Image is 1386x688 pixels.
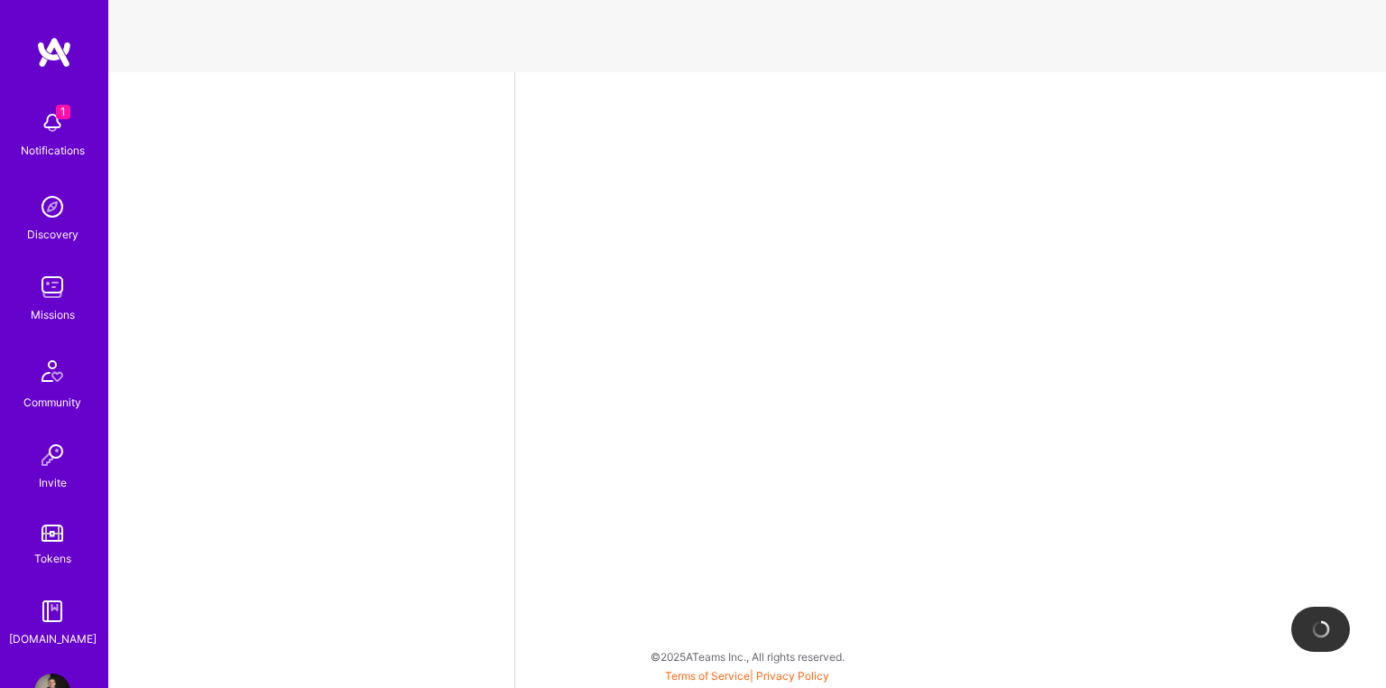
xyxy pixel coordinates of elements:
[34,593,70,629] img: guide book
[34,189,70,225] img: discovery
[23,393,81,412] div: Community
[31,305,75,324] div: Missions
[42,525,63,542] img: tokens
[56,105,70,119] span: 1
[665,669,750,683] a: Terms of Service
[31,349,74,393] img: Community
[27,225,79,244] div: Discovery
[108,634,1386,679] div: © 2025 ATeams Inc., All rights reserved.
[756,669,829,683] a: Privacy Policy
[1311,619,1331,639] img: loading
[34,437,70,473] img: Invite
[21,141,85,160] div: Notifications
[665,669,829,683] span: |
[34,549,71,568] div: Tokens
[34,269,70,305] img: teamwork
[9,629,97,648] div: [DOMAIN_NAME]
[34,105,70,141] img: bell
[39,473,67,492] div: Invite
[36,36,72,69] img: logo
